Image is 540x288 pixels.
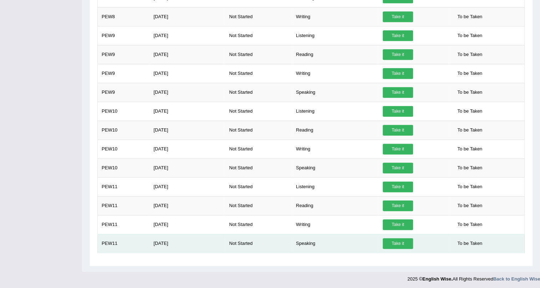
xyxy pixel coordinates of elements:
a: Take it [383,163,413,173]
td: Not Started [225,64,292,83]
a: Take it [383,144,413,154]
span: To be Taken [454,68,486,79]
td: Not Started [225,234,292,253]
td: [DATE] [149,83,225,102]
td: PEW9 [98,45,150,64]
a: Take it [383,11,413,22]
a: Take it [383,219,413,230]
span: To be Taken [454,87,486,98]
td: PEW11 [98,234,150,253]
a: Take it [383,30,413,41]
td: Not Started [225,83,292,102]
td: PEW10 [98,102,150,120]
span: To be Taken [454,125,486,135]
td: Not Started [225,102,292,120]
a: Take it [383,125,413,135]
td: Writing [292,64,379,83]
td: Not Started [225,120,292,139]
td: [DATE] [149,26,225,45]
td: PEW9 [98,83,150,102]
td: Reading [292,196,379,215]
td: Writing [292,139,379,158]
span: To be Taken [454,163,486,173]
span: To be Taken [454,238,486,249]
td: Speaking [292,158,379,177]
a: Take it [383,181,413,192]
td: Not Started [225,26,292,45]
span: To be Taken [454,49,486,60]
td: Not Started [225,7,292,26]
td: Speaking [292,234,379,253]
td: [DATE] [149,177,225,196]
td: [DATE] [149,139,225,158]
td: Not Started [225,158,292,177]
span: To be Taken [454,181,486,192]
td: Listening [292,26,379,45]
a: Take it [383,106,413,117]
td: Not Started [225,196,292,215]
td: Not Started [225,215,292,234]
a: Take it [383,49,413,60]
a: Take it [383,238,413,249]
span: To be Taken [454,11,486,22]
td: [DATE] [149,158,225,177]
td: [DATE] [149,120,225,139]
td: PEW11 [98,215,150,234]
strong: English Wise. [422,276,452,281]
td: [DATE] [149,45,225,64]
a: Take it [383,68,413,79]
td: PEW10 [98,139,150,158]
a: Take it [383,87,413,98]
span: To be Taken [454,144,486,154]
td: Not Started [225,45,292,64]
td: PEW11 [98,177,150,196]
span: To be Taken [454,219,486,230]
td: Writing [292,7,379,26]
td: [DATE] [149,102,225,120]
td: Reading [292,45,379,64]
span: To be Taken [454,106,486,117]
td: Not Started [225,177,292,196]
td: [DATE] [149,64,225,83]
td: Listening [292,102,379,120]
td: PEW10 [98,120,150,139]
td: [DATE] [149,196,225,215]
a: Back to English Wise [493,276,540,281]
td: Speaking [292,83,379,102]
div: 2025 © All Rights Reserved [407,272,540,282]
td: [DATE] [149,7,225,26]
td: Listening [292,177,379,196]
td: [DATE] [149,234,225,253]
td: PEW9 [98,26,150,45]
td: PEW10 [98,158,150,177]
td: [DATE] [149,215,225,234]
td: PEW11 [98,196,150,215]
td: Writing [292,215,379,234]
td: Not Started [225,139,292,158]
span: To be Taken [454,30,486,41]
span: To be Taken [454,200,486,211]
td: PEW9 [98,64,150,83]
td: PEW8 [98,7,150,26]
a: Take it [383,200,413,211]
td: Reading [292,120,379,139]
